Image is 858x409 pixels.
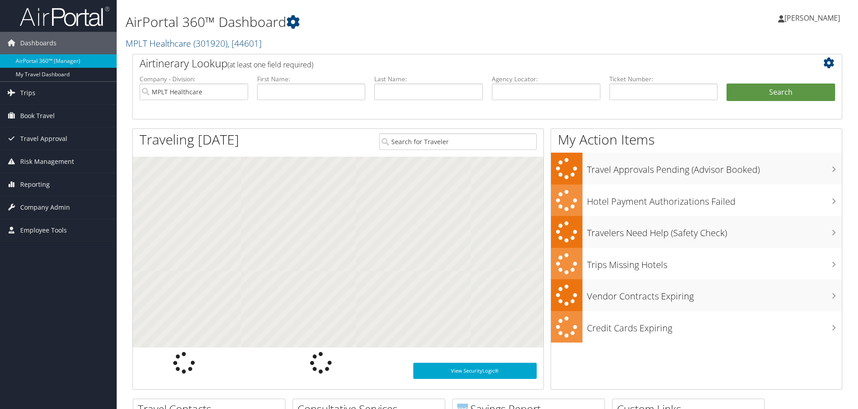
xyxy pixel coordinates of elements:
h1: AirPortal 360™ Dashboard [126,13,608,31]
span: Travel Approval [20,128,67,150]
h3: Trips Missing Hotels [587,254,842,271]
a: Hotel Payment Authorizations Failed [551,185,842,216]
span: Book Travel [20,105,55,127]
span: Reporting [20,173,50,196]
span: ( 301920 ) [193,37,228,49]
a: [PERSON_NAME] [778,4,849,31]
button: Search [727,84,835,101]
label: Company - Division: [140,75,248,84]
label: Last Name: [374,75,483,84]
h2: Airtinerary Lookup [140,56,776,71]
a: Travelers Need Help (Safety Check) [551,216,842,248]
h3: Credit Cards Expiring [587,317,842,334]
span: (at least one field required) [228,60,313,70]
span: Company Admin [20,196,70,219]
h1: My Action Items [551,130,842,149]
a: Vendor Contracts Expiring [551,279,842,311]
span: , [ 44601 ] [228,37,262,49]
a: View SecurityLogic® [413,363,537,379]
h1: Traveling [DATE] [140,130,239,149]
input: Search for Traveler [379,133,537,150]
a: MPLT Healthcare [126,37,262,49]
h3: Travel Approvals Pending (Advisor Booked) [587,159,842,176]
label: Agency Locator: [492,75,600,84]
span: Trips [20,82,35,104]
h3: Hotel Payment Authorizations Failed [587,191,842,208]
span: [PERSON_NAME] [784,13,840,23]
h3: Travelers Need Help (Safety Check) [587,222,842,239]
label: First Name: [257,75,366,84]
h3: Vendor Contracts Expiring [587,286,842,303]
a: Travel Approvals Pending (Advisor Booked) [551,153,842,185]
label: Ticket Number: [609,75,718,84]
a: Credit Cards Expiring [551,311,842,343]
span: Employee Tools [20,219,67,242]
img: airportal-logo.png [20,6,109,27]
span: Risk Management [20,150,74,173]
span: Dashboards [20,32,57,54]
a: Trips Missing Hotels [551,248,842,280]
